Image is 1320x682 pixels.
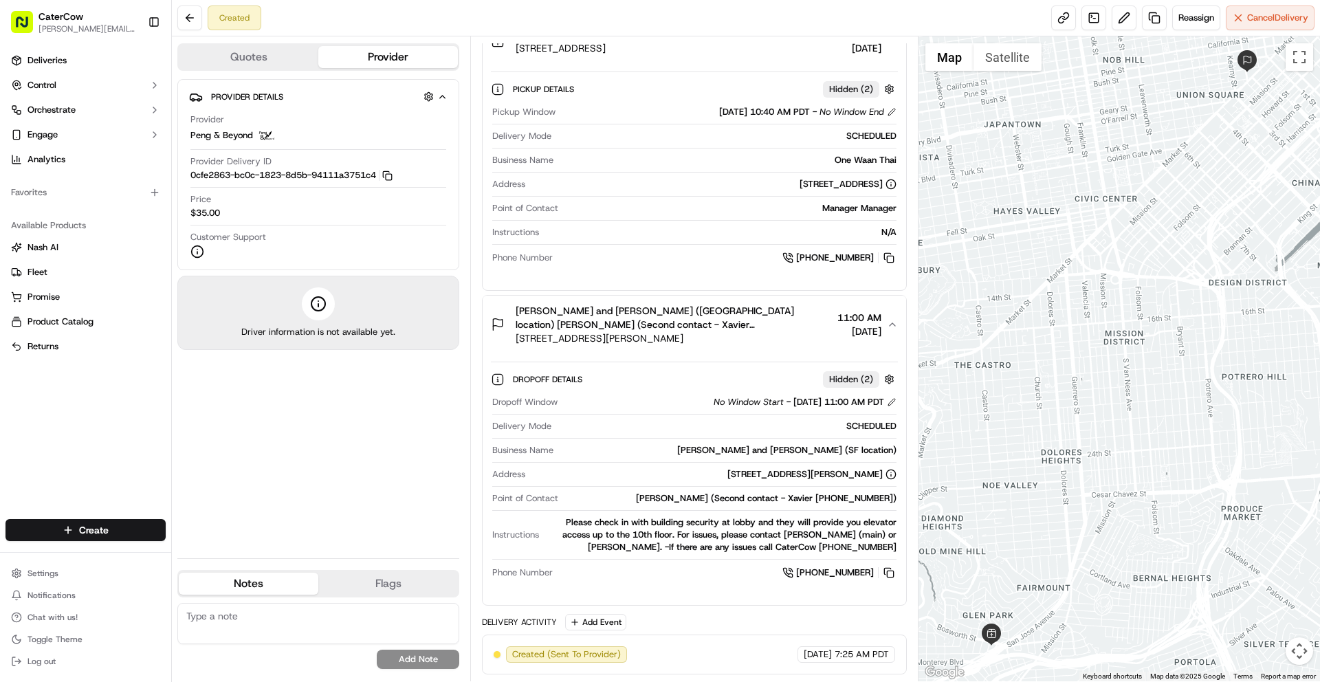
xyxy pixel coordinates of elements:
[5,335,166,357] button: Returns
[483,353,905,605] div: [PERSON_NAME] and [PERSON_NAME] ([GEOGRAPHIC_DATA] location) [PERSON_NAME] (Second contact - Xavi...
[492,396,558,408] span: Dropoff Window
[27,590,76,601] span: Notifications
[11,241,160,254] a: Nash AI
[782,250,896,265] a: [PHONE_NUMBER]
[27,79,56,91] span: Control
[544,516,896,553] div: Please check in with building security at lobby and they will provide you elevator access up to t...
[1261,672,1316,680] a: Report a map error
[559,154,896,166] div: One Waan Thai
[27,612,78,623] span: Chat with us!
[234,135,250,152] button: Start new chat
[5,124,166,146] button: Engage
[793,396,884,408] span: [DATE] 11:00 AM PDT
[27,340,58,353] span: Returns
[190,231,266,243] span: Customer Support
[1286,637,1313,665] button: Map camera controls
[516,41,753,55] span: [STREET_ADDRESS]
[14,14,41,41] img: Nash
[11,316,160,328] a: Product Catalog
[5,311,166,333] button: Product Catalog
[5,652,166,671] button: Log out
[492,178,525,190] span: Address
[5,148,166,170] a: Analytics
[211,91,283,102] span: Provider Details
[492,492,558,505] span: Point of Contact
[513,374,585,385] span: Dropoff Details
[796,252,874,264] span: [PHONE_NUMBER]
[782,565,896,580] a: [PHONE_NUMBER]
[190,129,253,142] span: Peng & Beyond
[786,396,791,408] span: -
[719,106,810,118] span: [DATE] 10:40 AM PDT
[559,444,896,456] div: [PERSON_NAME] and [PERSON_NAME] (SF location)
[190,169,393,181] button: 0cfe2863-bc0c-1823-8d5b-94111a3751c4
[27,104,76,116] span: Orchestrate
[190,193,211,206] span: Price
[189,85,448,108] button: Provider Details
[318,46,458,68] button: Provider
[1150,672,1225,680] span: Map data ©2025 Google
[1226,5,1314,30] button: CancelDelivery
[5,214,166,236] div: Available Products
[5,286,166,308] button: Promise
[516,304,831,331] span: [PERSON_NAME] and [PERSON_NAME] ([GEOGRAPHIC_DATA] location) [PERSON_NAME] (Second contact - Xavi...
[829,373,873,386] span: Hidden ( 2 )
[819,106,884,118] span: No Window End
[823,371,898,388] button: Hidden (2)
[5,608,166,627] button: Chat with us!
[27,266,47,278] span: Fleet
[837,311,881,324] span: 11:00 AM
[925,43,973,71] button: Show street map
[492,226,539,239] span: Instructions
[837,324,881,338] span: [DATE]
[1286,43,1313,71] button: Toggle fullscreen view
[241,326,395,338] span: Driver information is not available yet.
[727,468,896,481] div: [STREET_ADDRESS][PERSON_NAME]
[179,46,318,68] button: Quotes
[1247,12,1308,24] span: Cancel Delivery
[5,49,166,71] a: Deliveries
[27,153,65,166] span: Analytics
[557,130,896,142] div: SCHEDULED
[5,564,166,583] button: Settings
[27,568,58,579] span: Settings
[116,201,127,212] div: 💻
[27,54,67,67] span: Deliveries
[1178,12,1214,24] span: Reassign
[483,63,905,290] div: One Waan [DEMOGRAPHIC_DATA] Manager Manager[STREET_ADDRESS]10:40 AM[DATE]
[190,155,272,168] span: Provider Delivery ID
[823,80,898,98] button: Hidden (2)
[512,648,621,661] span: Created (Sent To Provider)
[47,145,174,156] div: We're available if you need us!
[5,181,166,203] div: Favorites
[5,236,166,258] button: Nash AI
[27,656,56,667] span: Log out
[190,113,224,126] span: Provider
[258,127,275,144] img: profile_peng_cartwheel.jpg
[27,241,58,254] span: Nash AI
[492,468,525,481] span: Address
[79,523,109,537] span: Create
[11,266,160,278] a: Fleet
[14,55,250,77] p: Welcome 👋
[837,41,881,55] span: [DATE]
[5,74,166,96] button: Control
[27,634,82,645] span: Toggle Theme
[492,106,555,118] span: Pickup Window
[492,420,551,432] span: Delivery Mode
[179,573,318,595] button: Notes
[137,233,166,243] span: Pylon
[190,207,220,219] span: $35.00
[97,232,166,243] a: Powered byPylon
[516,331,831,345] span: [STREET_ADDRESS][PERSON_NAME]
[36,89,247,103] input: Got a question? Start typing here...
[14,201,25,212] div: 📗
[796,566,874,579] span: [PHONE_NUMBER]
[38,10,83,23] button: CaterCow
[492,154,553,166] span: Business Name
[922,663,967,681] a: Open this area in Google Maps (opens a new window)
[544,226,896,239] div: N/A
[557,420,896,432] div: SCHEDULED
[38,23,137,34] button: [PERSON_NAME][EMAIL_ADDRESS][DOMAIN_NAME]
